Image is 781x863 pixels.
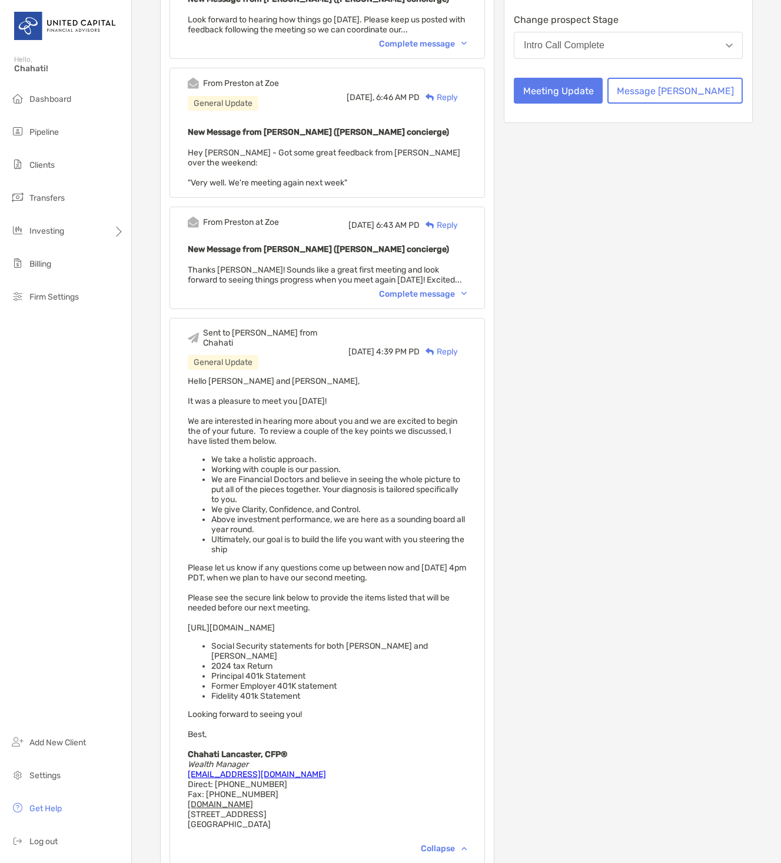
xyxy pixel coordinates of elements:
[11,735,25,749] img: add_new_client icon
[29,226,64,236] span: Investing
[461,292,467,296] img: Chevron icon
[14,5,117,47] img: United Capital Logo
[11,768,25,782] img: settings icon
[421,844,467,854] div: Collapse
[188,769,326,779] a: [EMAIL_ADDRESS][DOMAIN_NAME]
[29,292,79,302] span: Firm Settings
[14,64,124,74] span: Chahati!
[211,464,467,474] li: Working with couple is our passion.
[11,256,25,270] img: billing icon
[211,641,467,661] li: Social Security statements for both [PERSON_NAME] and [PERSON_NAME]
[211,504,467,515] li: We give Clarity, Confidence, and Control.
[11,834,25,848] img: logout icon
[461,847,467,850] img: Chevron icon
[188,376,467,829] span: Hello [PERSON_NAME] and [PERSON_NAME], It was a pleasure to meet you [DATE]! We are interested in...
[420,346,458,358] div: Reply
[426,348,434,356] img: Reply icon
[188,244,449,254] b: New Message from [PERSON_NAME] ([PERSON_NAME] concierge)
[11,289,25,303] img: firm-settings icon
[376,220,420,230] span: 6:43 AM PD
[188,127,449,137] b: New Message from [PERSON_NAME] ([PERSON_NAME] concierge)
[11,223,25,237] img: investing icon
[607,78,743,104] button: Message [PERSON_NAME]
[29,804,62,814] span: Get Help
[524,40,604,51] div: Intro Call Complete
[188,749,287,759] strong: Chahati Lancaster, CFP®
[211,671,467,681] li: Principal 401k Statement
[29,193,65,203] span: Transfers
[514,78,603,104] button: Meeting Update
[203,328,348,348] div: Sent to [PERSON_NAME] from Chahati
[461,42,467,45] img: Chevron icon
[211,691,467,701] li: Fidelity 401k Statement
[376,92,420,102] span: 6:46 AM PD
[188,265,462,285] span: Thanks [PERSON_NAME]! Sounds like a great first meeting and look forward to seeing things progres...
[188,15,466,35] span: Look forward to hearing how things go [DATE]. Please keep us posted with feedback following the m...
[211,661,467,671] li: 2024 tax Return
[211,515,467,535] li: Above investment performance, we are here as a sounding board all year round.
[203,217,279,227] div: From Preston at Zoe
[726,44,733,48] img: Open dropdown arrow
[11,801,25,815] img: get-help icon
[29,94,71,104] span: Dashboard
[426,94,434,101] img: Reply icon
[188,78,199,89] img: Event icon
[29,738,86,748] span: Add New Client
[188,96,258,111] div: General Update
[211,454,467,464] li: We take a holistic approach.
[211,681,467,691] li: Former Employer 401K statement
[188,799,253,809] u: [DOMAIN_NAME]
[426,221,434,229] img: Reply icon
[188,333,199,344] img: Event icon
[188,759,248,769] em: Wealth Manager
[379,289,467,299] div: Complete message
[11,157,25,171] img: clients icon
[348,347,374,357] span: [DATE]
[29,259,51,269] span: Billing
[29,160,55,170] span: Clients
[379,39,467,49] div: Complete message
[514,12,743,27] p: Change prospect Stage
[29,771,61,781] span: Settings
[376,347,420,357] span: 4:39 PM PD
[188,148,460,188] span: Hey [PERSON_NAME] - Got some great feedback from [PERSON_NAME] over the weekend: "Very well. We'r...
[211,535,467,555] li: Ultimately, our goal is to build the life you want with you steering the ship
[420,91,458,104] div: Reply
[420,219,458,231] div: Reply
[211,474,467,504] li: We are Financial Doctors and believe in seeing the whole picture to put all of the pieces togethe...
[203,78,279,88] div: From Preston at Zoe
[514,32,743,59] button: Intro Call Complete
[11,190,25,204] img: transfers icon
[11,91,25,105] img: dashboard icon
[188,217,199,228] img: Event icon
[11,124,25,138] img: pipeline icon
[348,220,374,230] span: [DATE]
[188,355,258,370] div: General Update
[29,837,58,847] span: Log out
[29,127,59,137] span: Pipeline
[347,92,374,102] span: [DATE],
